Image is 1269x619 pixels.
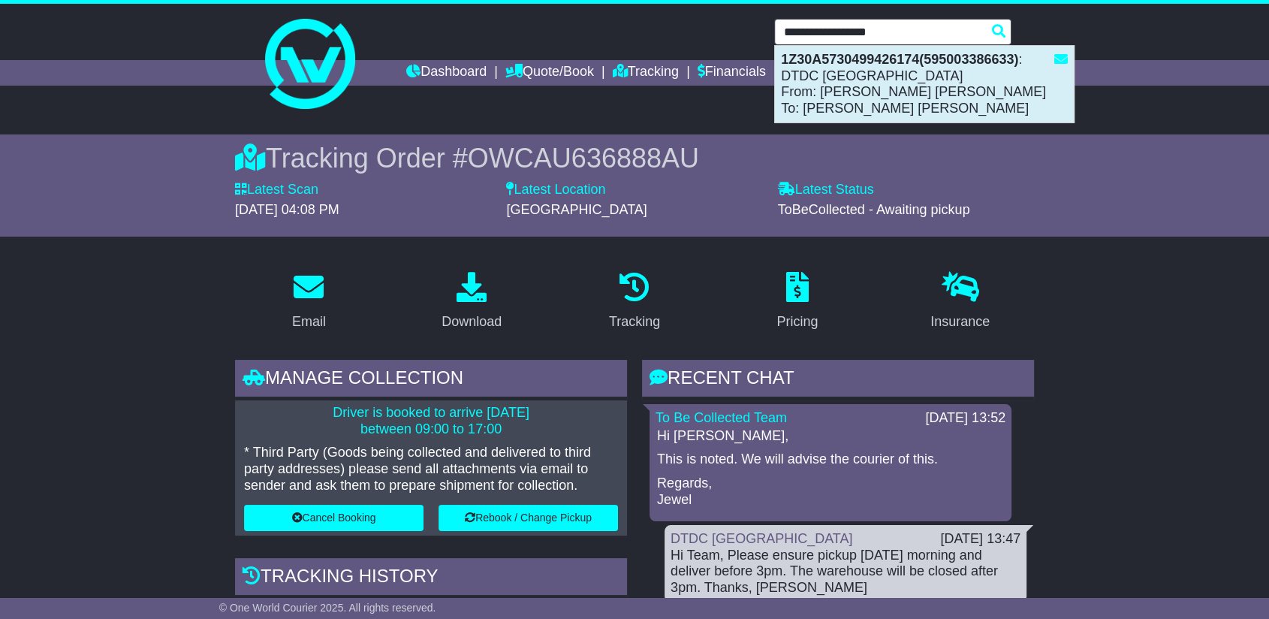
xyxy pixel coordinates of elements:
[925,410,1005,427] div: [DATE] 13:52
[506,202,647,217] span: [GEOGRAPHIC_DATA]
[406,60,487,86] a: Dashboard
[609,312,660,332] div: Tracking
[235,202,339,217] span: [DATE] 04:08 PM
[671,531,852,546] a: DTDC [GEOGRAPHIC_DATA]
[657,451,1004,468] p: This is noted. We will advise the courier of this.
[613,60,679,86] a: Tracking
[778,202,970,217] span: ToBeCollected - Awaiting pickup
[940,531,1020,548] div: [DATE] 13:47
[235,182,318,198] label: Latest Scan
[235,558,627,599] div: Tracking history
[781,52,1018,67] strong: 1Z30A5730499426174(595003386633)
[921,267,999,337] a: Insurance
[432,267,511,337] a: Download
[767,267,827,337] a: Pricing
[235,142,1034,174] div: Tracking Order #
[468,143,699,174] span: OWCAU636888AU
[775,46,1074,122] div: : DTDC [GEOGRAPHIC_DATA] From: [PERSON_NAME] [PERSON_NAME] To: [PERSON_NAME] [PERSON_NAME]
[235,360,627,400] div: Manage collection
[671,548,1020,596] div: Hi Team, Please ensure pickup [DATE] morning and deliver before 3pm. The warehouse will be closed...
[656,410,787,425] a: To Be Collected Team
[244,405,618,437] p: Driver is booked to arrive [DATE] between 09:00 to 17:00
[599,267,670,337] a: Tracking
[292,312,326,332] div: Email
[776,312,818,332] div: Pricing
[506,182,605,198] label: Latest Location
[439,505,618,531] button: Rebook / Change Pickup
[930,312,990,332] div: Insurance
[642,360,1034,400] div: RECENT CHAT
[505,60,594,86] a: Quote/Book
[778,182,874,198] label: Latest Status
[698,60,766,86] a: Financials
[219,602,436,614] span: © One World Courier 2025. All rights reserved.
[244,445,618,494] p: * Third Party (Goods being collected and delivered to third party addresses) please send all atta...
[442,312,502,332] div: Download
[282,267,336,337] a: Email
[657,476,1004,508] p: Regards, Jewel
[244,505,424,531] button: Cancel Booking
[657,428,1004,445] p: Hi [PERSON_NAME],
